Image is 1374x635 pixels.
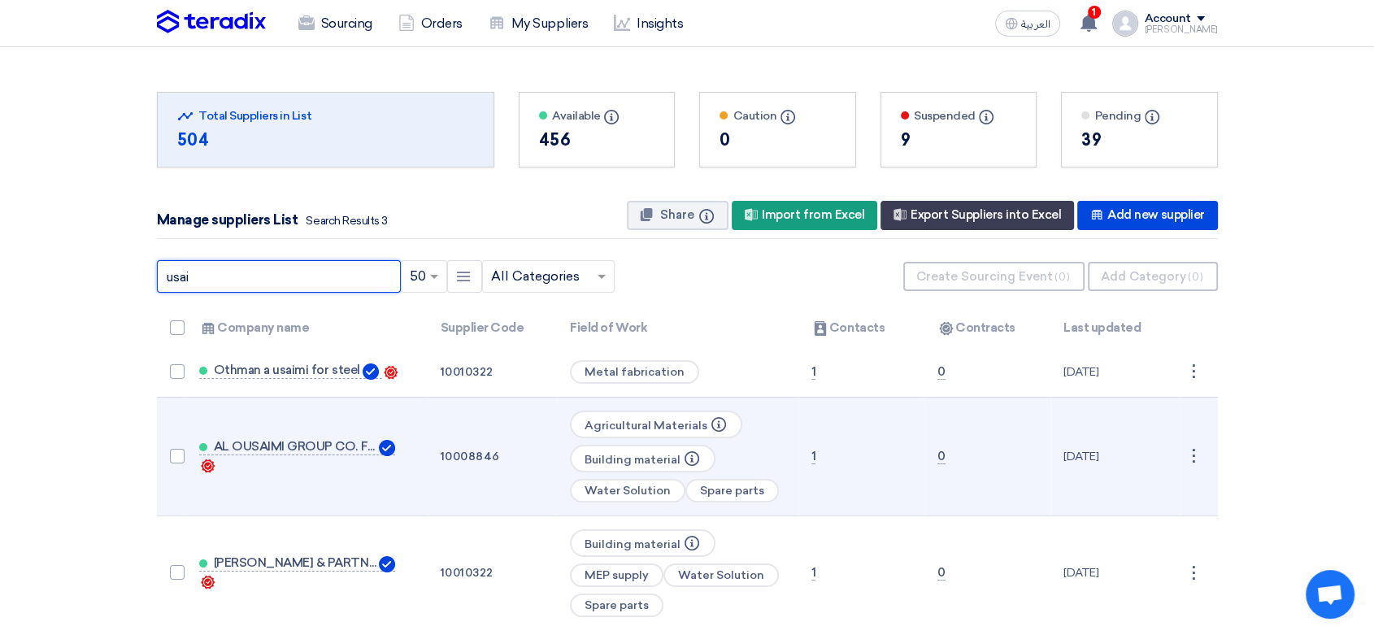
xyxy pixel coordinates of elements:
div: 0 [720,128,836,152]
div: [PERSON_NAME] [1145,25,1218,34]
td: [DATE] [1050,347,1181,398]
div: Manage suppliers List [157,210,388,231]
div: Account [1145,12,1191,26]
div: Available [539,107,655,124]
td: 10010322 [428,515,558,630]
span: Spare parts [570,594,663,617]
span: Water Solution [570,479,685,502]
span: 1 [811,364,816,380]
div: Suspended [901,107,1017,124]
button: Add Category(0) [1088,262,1218,291]
span: Share [660,207,694,222]
div: 504 [177,128,474,152]
a: AL OUSAIMI GROUP CO. FOR TRADING Verified Account [199,440,395,455]
div: 39 [1081,128,1198,152]
span: 1 [811,449,816,464]
td: 10008846 [428,397,558,515]
span: Spare parts [685,479,779,502]
div: Import from Excel [732,201,877,230]
img: Verified Account [363,363,379,380]
button: Share [627,201,728,230]
span: 50 [410,267,426,286]
span: (0) [1054,271,1070,283]
div: ⋮ [1181,560,1207,586]
a: My Suppliers [476,6,601,41]
img: profile_test.png [1112,11,1138,37]
td: [DATE] [1050,397,1181,515]
span: Building material [570,445,715,472]
span: 1 [811,565,816,581]
a: Insights [601,6,696,41]
span: Water Solution [663,563,779,587]
th: Last updated [1050,309,1181,347]
span: 1 [1088,6,1101,19]
button: Create Sourcing Event(0) [903,262,1085,291]
div: Caution [720,107,836,124]
div: ⋮ [1181,443,1207,469]
th: Company name [186,309,428,347]
span: 0 [937,449,946,464]
td: [DATE] [1050,515,1181,630]
div: Export Suppliers into Excel [880,201,1074,230]
a: [PERSON_NAME] & PARTNERS TRD. CO. Verified Account [199,556,395,572]
button: العربية [995,11,1060,37]
th: Supplier Code [428,309,558,347]
span: العربية [1021,19,1050,30]
div: Open chat [1306,570,1354,619]
span: Othman a usaimi for steel [214,363,360,376]
span: Metal fabrication [570,360,699,384]
span: AL OUSAIMI GROUP CO. FOR TRADING [214,440,376,453]
img: Verified Account [379,440,395,456]
span: MEP supply [570,563,663,587]
a: Sourcing [285,6,385,41]
span: Agricultural Materials [570,411,742,438]
th: Field of Work [557,309,798,347]
span: [PERSON_NAME] & PARTNERS TRD. CO. [214,556,376,569]
span: 0 [937,364,946,380]
a: Orders [385,6,476,41]
img: Teradix logo [157,10,266,34]
div: 9 [901,128,1017,152]
div: Pending [1081,107,1198,124]
span: (0) [1188,271,1203,283]
img: Verified Account [379,556,395,572]
td: 10010322 [428,347,558,398]
span: 0 [937,565,946,581]
div: ⋮ [1181,359,1207,385]
span: Building material [570,529,715,557]
a: Othman a usaimi for steel Verified Account [199,363,382,379]
div: Add new supplier [1077,201,1217,230]
div: Total Suppliers in List [177,107,474,124]
th: Contracts [924,309,1050,347]
input: Search in list... [157,260,401,293]
th: Contacts [798,309,924,347]
span: Search Results 3 [306,214,387,228]
div: 456 [539,128,655,152]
